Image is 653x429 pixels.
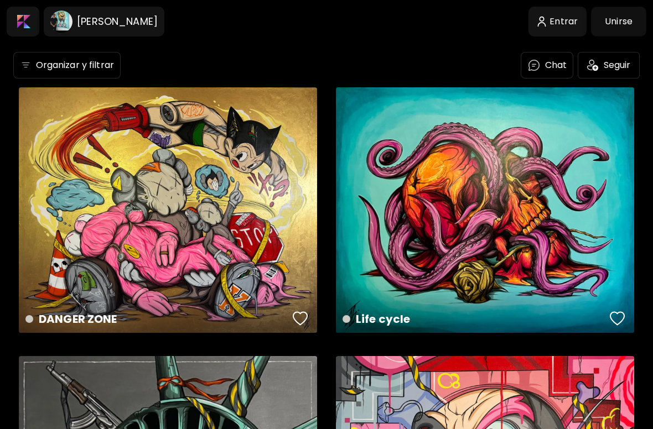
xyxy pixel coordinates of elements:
a: DANGER ZONEfavoriteshttps://cdn.kaleido.art/CDN/Artwork/172228/Primary/medium.webp?updated=764336 [19,87,317,333]
h6: [PERSON_NAME] [77,15,158,28]
button: favorites [290,307,311,329]
button: favorites [607,307,628,329]
p: Chat [545,59,567,72]
h4: Life cycle [343,311,606,327]
img: chatIcon [527,59,541,72]
img: icon [587,60,598,71]
div: Seguir [578,52,640,79]
a: Unirse [591,7,646,36]
img: login-icon [537,16,547,28]
a: Life cyclefavoriteshttps://cdn.kaleido.art/CDN/Artwork/172226/Primary/medium.webp?updated=764327 [336,87,634,333]
h4: DANGER ZONE [25,311,289,327]
h6: Organizar y filtrar [36,59,114,72]
span: Seguir [604,60,630,71]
